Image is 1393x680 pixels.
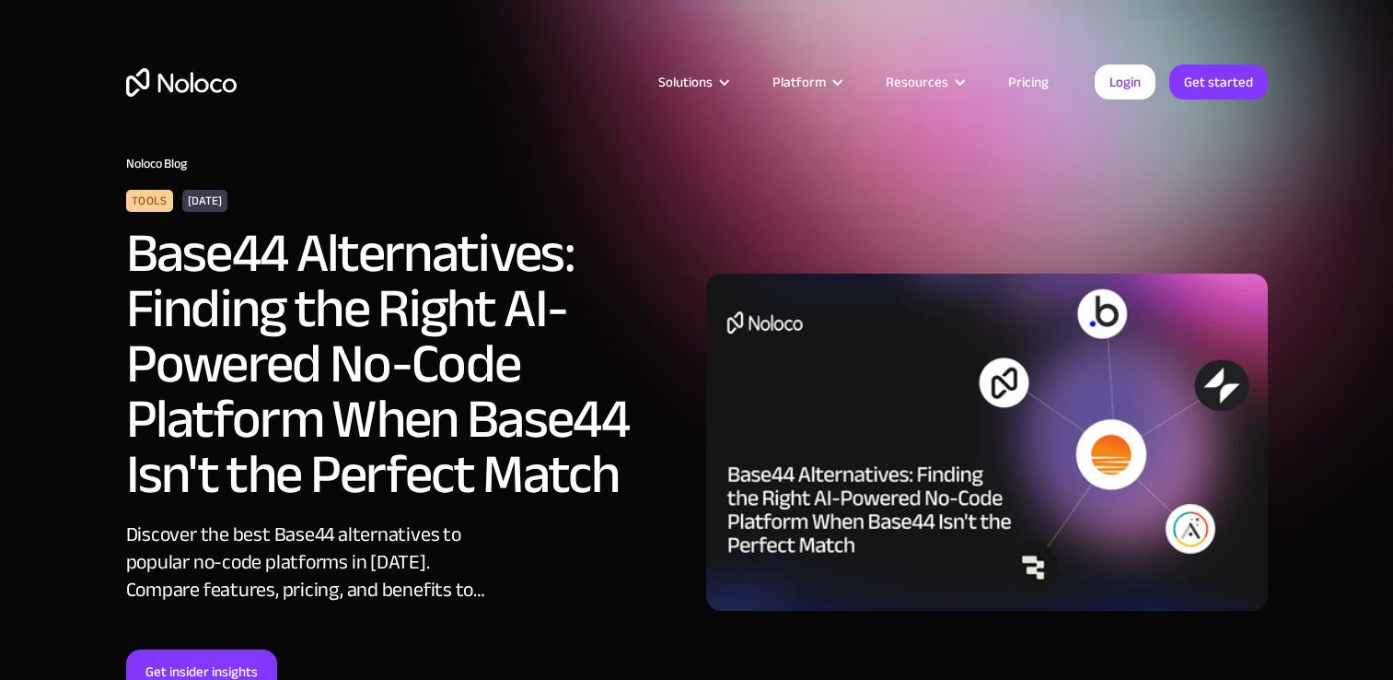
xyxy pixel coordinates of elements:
[1169,64,1268,100] a: Get started
[1095,64,1155,100] a: Login
[985,70,1072,94] a: Pricing
[126,226,633,502] h2: Base44 Alternatives: Finding the Right AI-Powered No-Code Platform When Base44 Isn't the Perfect ...
[126,68,237,97] a: home
[749,70,863,94] div: Platform
[635,70,749,94] div: Solutions
[126,190,173,212] div: Tools
[886,70,948,94] div: Resources
[658,70,713,94] div: Solutions
[863,70,985,94] div: Resources
[772,70,826,94] div: Platform
[126,521,504,604] div: Discover the best Base44 alternatives to popular no-code platforms in [DATE]. Compare features, p...
[182,190,227,212] div: [DATE]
